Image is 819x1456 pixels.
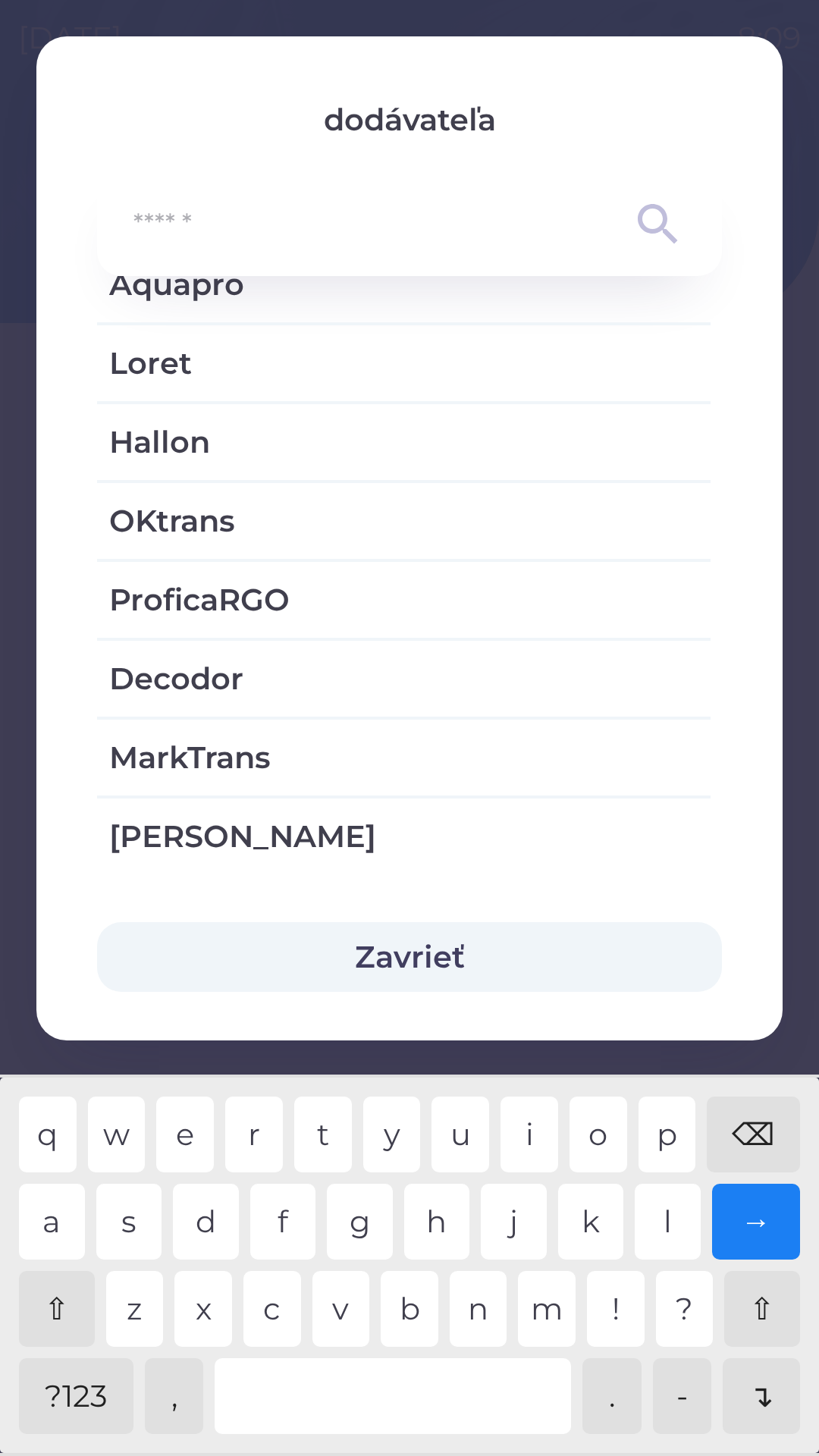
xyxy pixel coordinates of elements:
span: OKtrans [109,498,698,544]
div: [PERSON_NAME] [97,799,711,874]
div: OKtrans [97,483,711,559]
div: MarkTrans [97,720,711,795]
div: Decodor [97,641,711,717]
span: MarkTrans [109,735,698,780]
div: Aquapro [97,246,711,322]
div: Hallon [97,404,711,480]
div: Loret [97,325,711,401]
span: Decodor [109,656,698,701]
span: ProficaRGO [109,577,698,623]
span: [PERSON_NAME] [109,814,698,859]
span: Loret [109,340,698,386]
span: Hallon [109,419,698,465]
span: Aquapro [109,262,698,307]
p: dodávateľa [97,97,722,143]
button: Zavrieť [97,922,722,992]
div: ProficaRGO [97,562,711,638]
